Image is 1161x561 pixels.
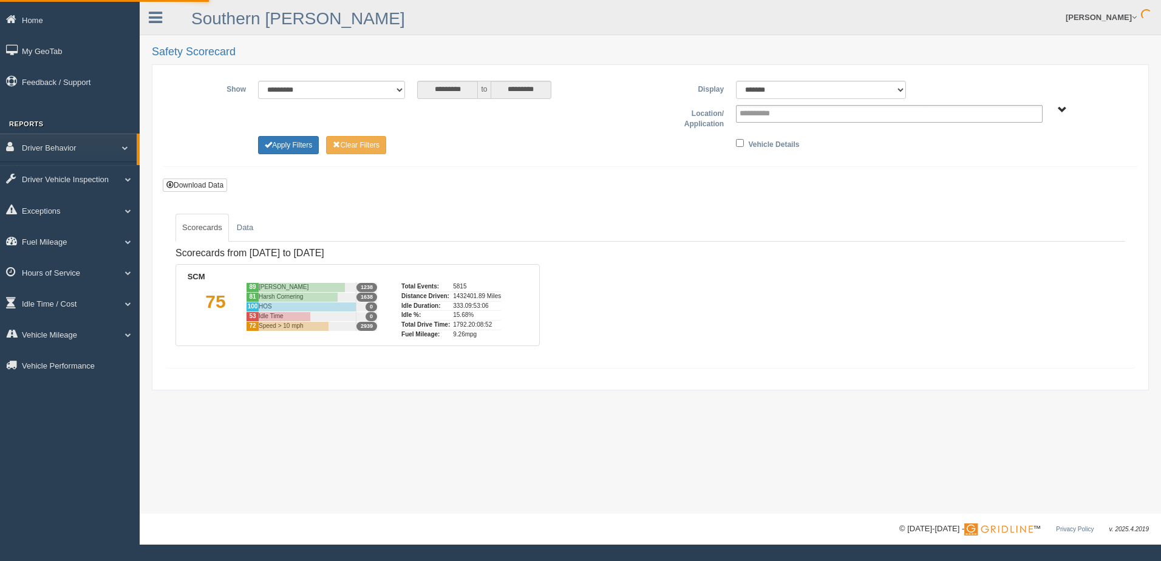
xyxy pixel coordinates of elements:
div: Idle %: [401,310,450,320]
div: 1432401.89 Miles [453,291,501,301]
div: Total Drive Time: [401,320,450,330]
h2: Safety Scorecard [152,46,1149,58]
img: Gridline [964,523,1033,535]
a: Privacy Policy [1056,526,1094,532]
div: Distance Driven: [401,291,450,301]
label: Display [650,81,730,95]
h4: Scorecards from [DATE] to [DATE] [175,248,540,259]
span: 2939 [356,322,377,331]
span: to [478,81,490,99]
div: Total Events: [401,282,450,291]
div: © [DATE]-[DATE] - ™ [899,523,1149,535]
label: Show [172,81,252,95]
b: SCM [188,272,205,281]
label: Location/ Application [650,105,730,130]
a: Southern [PERSON_NAME] [191,9,405,28]
div: 53 [246,311,259,321]
div: 15.68% [453,310,501,320]
a: Scorecards [175,214,229,242]
button: Change Filter Options [258,136,319,154]
span: 1638 [356,293,377,302]
div: 9.26mpg [453,330,501,339]
div: 75 [185,282,246,339]
div: 5815 [453,282,501,291]
button: Change Filter Options [326,136,386,154]
span: 1238 [356,283,377,292]
div: 81 [246,292,259,302]
div: 72 [246,321,259,331]
a: Data [230,214,260,242]
div: 1792.20:08:52 [453,320,501,330]
div: Fuel Mileage: [401,330,450,339]
div: 89 [246,282,259,292]
span: 0 [366,302,377,311]
div: 333.09:53:06 [453,301,501,311]
div: Idle Duration: [401,301,450,311]
span: v. 2025.4.2019 [1109,526,1149,532]
button: Download Data [163,178,227,192]
span: 0 [366,312,377,321]
div: 100 [246,302,259,311]
label: Vehicle Details [748,136,799,151]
